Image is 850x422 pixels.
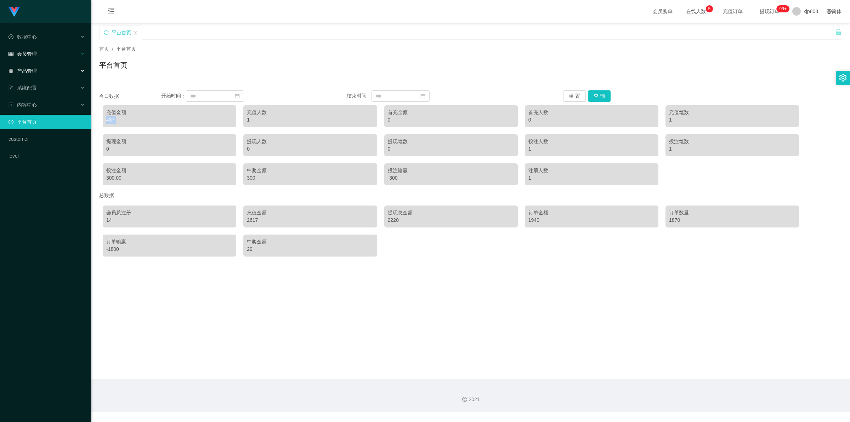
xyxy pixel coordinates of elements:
div: 订单金额 [528,209,655,216]
span: 会员管理 [8,51,37,57]
span: 充值订单 [719,9,746,14]
i: 图标: form [8,85,13,90]
div: 300.00 [106,174,233,182]
div: 2021 [96,396,844,403]
div: 中奖金额 [247,238,373,246]
div: 1 [528,145,655,153]
div: 充值人数 [247,109,373,116]
span: 在线人数 [682,9,709,14]
div: 29 [247,246,373,253]
div: 1 [669,116,795,124]
div: -300 [388,174,514,182]
div: 充值金额 [247,209,373,216]
i: 图标: global [827,9,832,14]
div: 300 [247,174,373,182]
div: 总数据 [99,189,841,202]
h1: 平台首页 [99,60,127,71]
div: 今日数据 [99,92,161,100]
div: 2617 [247,216,373,224]
p: 5 [708,5,710,12]
div: 订单输赢 [106,238,233,246]
div: 充值笔数 [669,109,795,116]
div: 0 [388,116,514,124]
div: 投注输赢 [388,167,514,174]
div: 1 [528,174,655,182]
div: 中奖金额 [247,167,373,174]
a: level [8,149,85,163]
div: 1 [669,145,795,153]
div: 0 [247,145,373,153]
i: 图标: calendar [235,94,240,99]
div: 437 [106,116,233,124]
div: 会员总注册 [106,209,233,216]
i: 图标: table [8,51,13,56]
span: / [112,46,113,52]
img: logo.9652507e.png [8,7,20,17]
div: 提现金额 [106,138,233,145]
a: 图标: dashboard平台首页 [8,115,85,129]
i: 图标: close [134,31,138,35]
div: 1870 [669,216,795,224]
sup: 5 [706,5,713,12]
div: 平台首页 [112,26,131,39]
i: 图标: copyright [462,397,467,402]
span: 结束时间： [347,93,372,99]
div: 0 [106,145,233,153]
div: 2220 [388,216,514,224]
span: 数据中心 [8,34,37,40]
span: 产品管理 [8,68,37,74]
span: 平台首页 [116,46,136,52]
i: 图标: appstore-o [8,68,13,73]
i: 图标: profile [8,102,13,107]
div: 0 [528,116,655,124]
i: 图标: unlock [835,29,841,35]
div: 提现笔数 [388,138,514,145]
span: 首页 [99,46,109,52]
i: 图标: sync [104,30,109,35]
div: 首充人数 [528,109,655,116]
span: 系统配置 [8,85,37,91]
sup: 267 [777,5,789,12]
i: 图标: setting [839,74,847,81]
div: 0 [388,145,514,153]
div: 提现人数 [247,138,373,145]
div: 1 [247,116,373,124]
i: 图标: calendar [420,94,425,99]
div: 投注金额 [106,167,233,174]
div: 14 [106,216,233,224]
div: 投注笔数 [669,138,795,145]
button: 重 置 [563,90,586,102]
button: 查 询 [588,90,611,102]
span: 内容中心 [8,102,37,108]
a: customer [8,132,85,146]
div: 首充金额 [388,109,514,116]
span: 提现订单 [756,9,783,14]
div: 注册人数 [528,167,655,174]
i: 图标: menu-fold [99,0,123,23]
div: 充值金额 [106,109,233,116]
div: 订单数量 [669,209,795,216]
div: -1800 [106,246,233,253]
span: 开始时间： [161,93,186,99]
i: 图标: check-circle-o [8,34,13,39]
div: 1940 [528,216,655,224]
div: 提现总金额 [388,209,514,216]
div: 投注人数 [528,138,655,145]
